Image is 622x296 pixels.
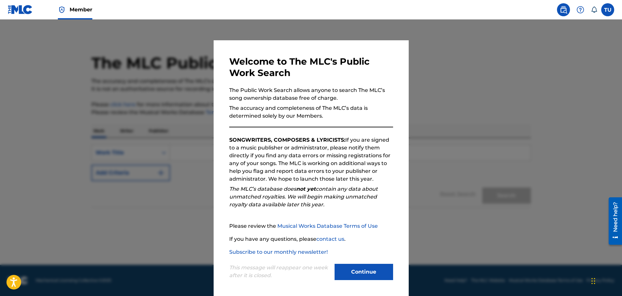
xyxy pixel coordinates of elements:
[229,222,393,230] p: Please review the
[591,6,597,13] div: Notifications
[316,236,344,242] a: contact us
[229,104,393,120] p: The accuracy and completeness of The MLC’s data is determined solely by our Members.
[335,264,393,280] button: Continue
[591,271,595,291] div: Drag
[229,86,393,102] p: The Public Work Search allows anyone to search The MLC’s song ownership database free of charge.
[70,6,92,13] span: Member
[557,3,570,16] a: Public Search
[277,223,378,229] a: Musical Works Database Terms of Use
[601,3,614,16] div: User Menu
[8,5,33,14] img: MLC Logo
[229,56,393,79] h3: Welcome to The MLC's Public Work Search
[229,137,345,143] strong: SONGWRITERS, COMPOSERS & LYRICISTS:
[229,249,328,255] a: Subscribe to our monthly newsletter!
[229,186,378,208] em: The MLC’s database does contain any data about unmatched royalties. We will begin making unmatche...
[229,235,393,243] p: If you have any questions, please .
[296,186,316,192] strong: not yet
[574,3,587,16] div: Help
[58,6,66,14] img: Top Rightsholder
[229,136,393,183] p: If you are signed to a music publisher or administrator, please notify them directly if you find ...
[229,264,331,279] p: This message will reappear one week after it is closed.
[576,6,584,14] img: help
[589,265,622,296] iframe: Chat Widget
[604,195,622,247] iframe: Resource Center
[560,6,567,14] img: search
